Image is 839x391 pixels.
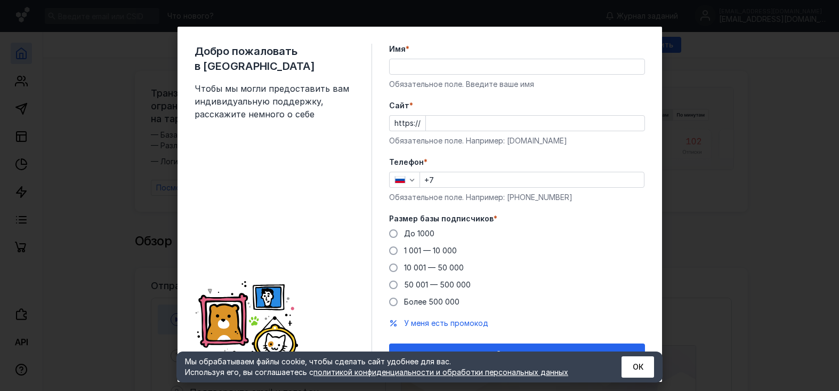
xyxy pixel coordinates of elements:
span: Размер базы подписчиков [389,213,494,224]
span: 10 001 — 50 000 [404,263,464,272]
span: Телефон [389,157,424,167]
button: ОК [622,356,654,378]
span: У меня есть промокод [404,318,488,328]
button: У меня есть промокод [404,318,488,329]
a: политикой конфиденциальности и обработки персональных данных [313,368,568,377]
span: Добро пожаловать в [GEOGRAPHIC_DATA] [195,44,354,74]
div: Обязательное поле. Например: [PHONE_NUMBER] [389,192,645,203]
span: 50 001 — 500 000 [404,280,471,289]
span: До 1000 [404,229,434,238]
button: Отправить [389,344,645,365]
div: Мы обрабатываем файлы cookie, чтобы сделать сайт удобнее для вас. Используя его, вы соглашаетесь c [185,356,595,378]
span: Cайт [389,100,409,111]
div: Обязательное поле. Введите ваше имя [389,79,645,90]
span: 1 001 — 10 000 [404,246,457,255]
span: Чтобы мы могли предоставить вам индивидуальную поддержку, расскажите немного о себе [195,82,354,121]
span: Более 500 000 [404,297,459,306]
div: Обязательное поле. Например: [DOMAIN_NAME] [389,135,645,146]
span: Имя [389,44,406,54]
span: Отправить [496,350,538,359]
